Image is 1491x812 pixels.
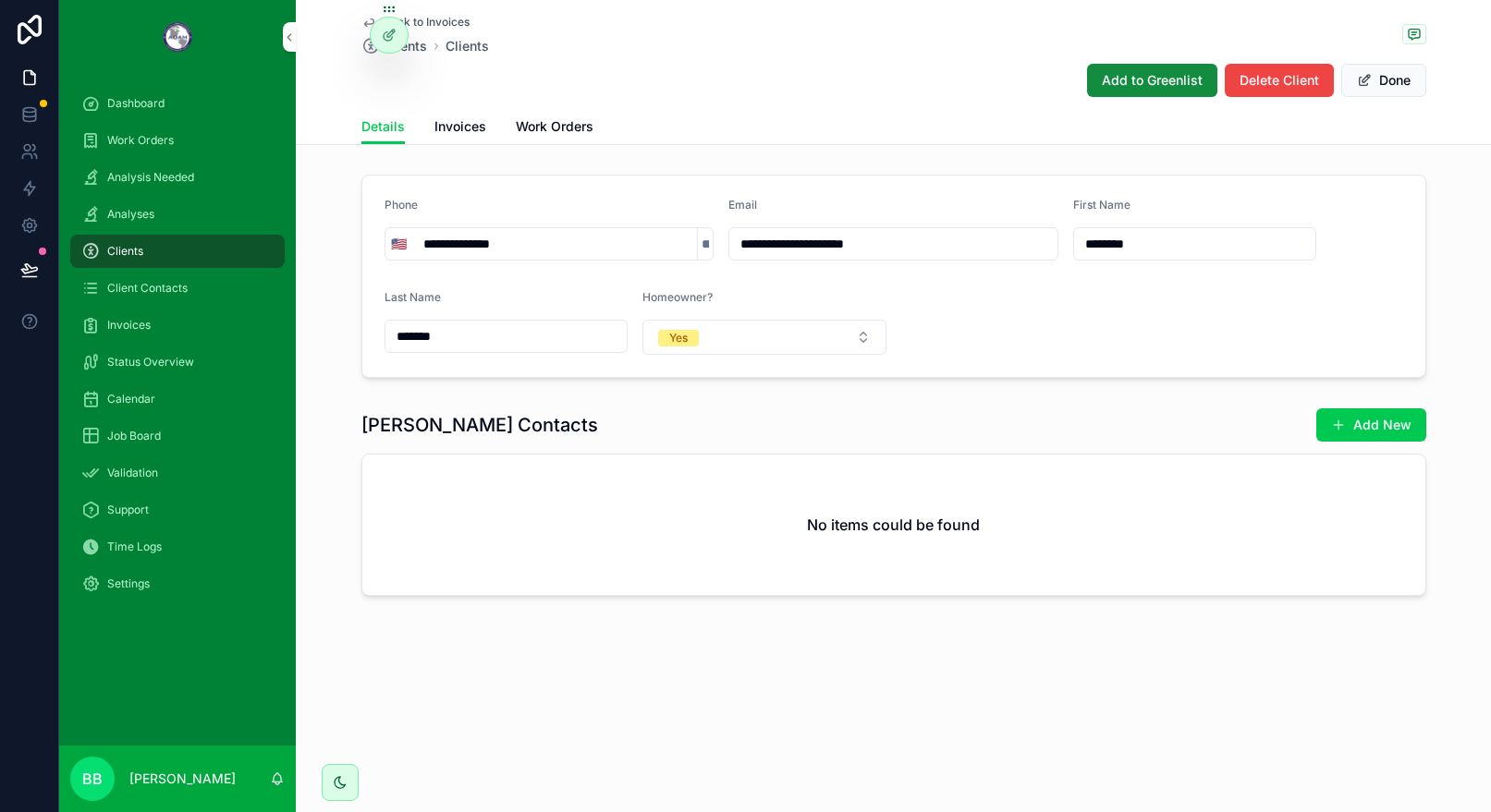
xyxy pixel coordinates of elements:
[70,567,285,600] a: Settings
[669,330,688,346] div: Yes
[728,198,757,212] span: Email
[391,235,407,253] span: 🇺🇸
[385,290,441,304] span: Last Name
[70,530,285,564] a: Time Logs
[107,207,154,222] span: Analyses
[129,770,236,788] p: [PERSON_NAME]
[1225,64,1334,97] button: Delete Client
[385,198,418,212] span: Phone
[516,110,593,147] a: Work Orders
[70,161,285,194] a: Analysis Needed
[1341,64,1426,97] button: Done
[70,456,285,490] a: Validation
[1316,408,1426,442] button: Add New
[361,117,405,136] span: Details
[107,392,155,406] span: Calendar
[70,198,285,231] a: Analyses
[107,429,161,443] span: Job Board
[70,87,285,120] a: Dashboard
[1102,71,1203,90] span: Add to Greenlist
[163,22,192,52] img: App logo
[107,355,194,370] span: Status Overview
[1073,198,1130,212] span: First Name
[516,117,593,136] span: Work Orders
[642,290,713,304] span: Homeowner?
[361,37,427,55] a: Clients
[384,15,470,30] span: Back to Invoices
[70,382,285,416] a: Calendar
[1240,71,1319,90] span: Delete Client
[70,309,285,342] a: Invoices
[107,539,162,554] span: Time Logs
[70,124,285,157] a: Work Orders
[107,281,188,296] span: Client Contacts
[807,514,980,536] h2: No items could be found
[446,37,489,55] a: Clients
[361,412,598,438] h1: [PERSON_NAME] Contacts
[59,74,296,624] div: scrollable content
[107,466,158,480] span: Validation
[82,768,103,790] span: BB
[70,345,285,379] a: Status Overview
[107,170,194,185] span: Analysis Needed
[434,117,486,136] span: Invoices
[107,96,165,111] span: Dashboard
[70,235,285,268] a: Clients
[107,318,151,333] span: Invoices
[70,272,285,305] a: Client Contacts
[107,503,149,517] span: Support
[361,15,470,30] a: Back to Invoices
[642,320,886,355] button: Select Button
[1087,64,1217,97] button: Add to Greenlist
[434,110,486,147] a: Invoices
[70,493,285,527] a: Support
[107,133,174,148] span: Work Orders
[107,576,150,591] span: Settings
[361,110,405,145] a: Details
[70,419,285,453] a: Job Board
[385,227,412,261] button: Select Button
[107,244,143,259] span: Clients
